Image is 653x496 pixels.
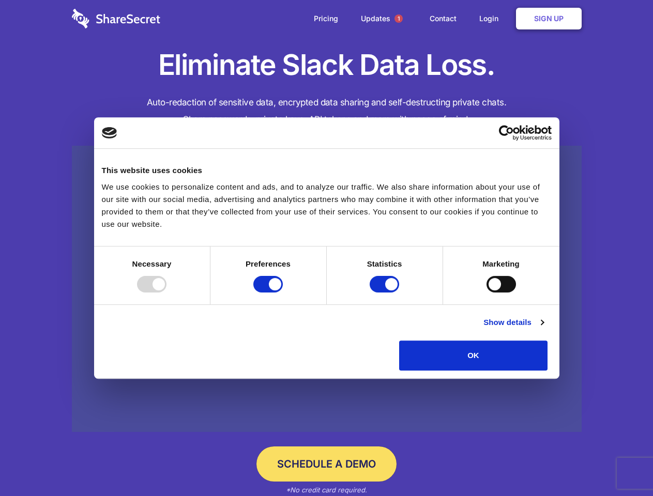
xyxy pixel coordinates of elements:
strong: Statistics [367,259,402,268]
img: logo [102,127,117,138]
div: We use cookies to personalize content and ads, and to analyze our traffic. We also share informat... [102,181,552,230]
h4: Auto-redaction of sensitive data, encrypted data sharing and self-destructing private chats. Shar... [72,94,582,128]
strong: Marketing [482,259,520,268]
a: Schedule a Demo [256,446,397,482]
a: Sign Up [516,8,582,29]
strong: Necessary [132,259,172,268]
a: Wistia video thumbnail [72,146,582,432]
h1: Eliminate Slack Data Loss. [72,47,582,84]
div: This website uses cookies [102,164,552,177]
img: logo-wordmark-white-trans-d4663122ce5f474addd5e946df7df03e33cb6a1c49d2221995e7729f52c070b2.svg [72,9,160,28]
span: 1 [394,14,403,23]
a: Contact [419,3,467,35]
em: *No credit card required. [286,486,367,494]
button: OK [399,340,548,370]
a: Login [469,3,514,35]
strong: Preferences [246,259,291,268]
a: Pricing [303,3,348,35]
a: Show details [483,316,543,329]
a: Usercentrics Cookiebot - opens in a new window [461,125,552,141]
